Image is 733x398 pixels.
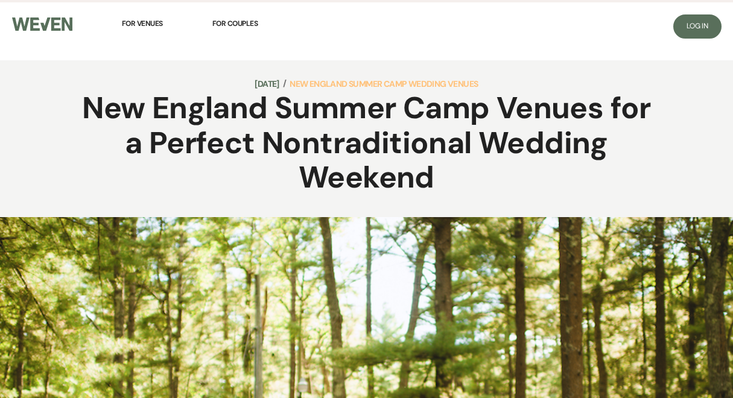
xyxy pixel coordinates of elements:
[12,17,72,31] img: Weven Logo
[80,91,653,195] h1: New England Summer Camp Venues for a Perfect Nontraditional Wedding Weekend
[212,10,258,37] a: For Couples
[122,19,163,28] span: For Venues
[687,21,708,31] span: Log In
[122,10,163,37] a: For Venues
[673,14,721,39] a: Log In
[283,76,286,90] span: /
[290,77,478,91] a: New England Summer Camp Wedding Venues
[212,19,258,28] span: For Couples
[255,77,279,91] time: [DATE]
